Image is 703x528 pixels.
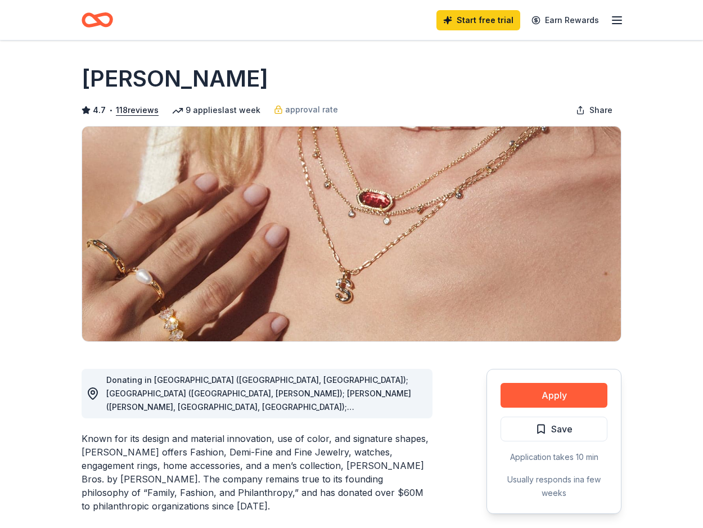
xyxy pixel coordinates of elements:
button: 118reviews [116,103,159,117]
span: 4.7 [93,103,106,117]
button: Apply [501,383,607,408]
button: Share [567,99,621,121]
span: • [109,106,113,115]
div: 9 applies last week [172,103,260,117]
div: Known for its design and material innovation, use of color, and signature shapes, [PERSON_NAME] o... [82,432,432,513]
a: Home [82,7,113,33]
a: Start free trial [436,10,520,30]
button: Save [501,417,607,441]
a: Earn Rewards [525,10,606,30]
span: approval rate [285,103,338,116]
h1: [PERSON_NAME] [82,63,268,94]
span: Save [551,422,573,436]
span: Share [589,103,612,117]
a: approval rate [274,103,338,116]
div: Application takes 10 min [501,450,607,464]
img: Image for Kendra Scott [82,127,621,341]
div: Usually responds in a few weeks [501,473,607,500]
